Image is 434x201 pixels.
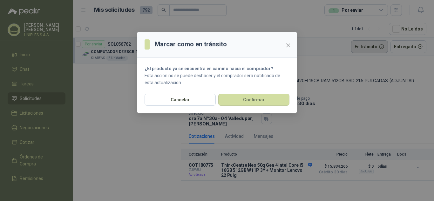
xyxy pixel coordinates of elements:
[145,72,289,86] p: Esta acción no se puede deshacer y el comprador será notificado de esta actualización.
[283,40,293,50] button: Close
[286,43,291,48] span: close
[145,66,273,71] strong: ¿El producto ya se encuentra en camino hacia el comprador?
[218,94,289,106] button: Confirmar
[145,94,216,106] button: Cancelar
[155,39,227,49] h3: Marcar como en tránsito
